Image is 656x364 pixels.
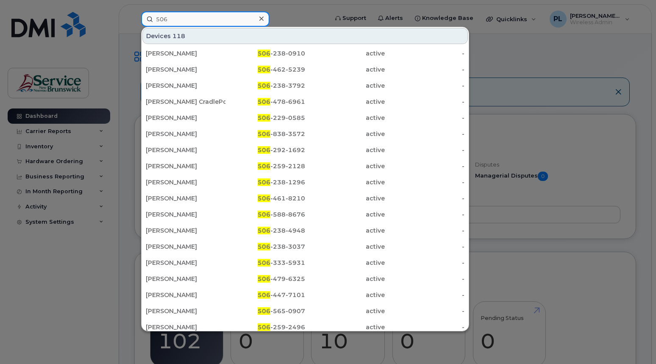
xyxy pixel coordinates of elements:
[258,130,270,138] span: 506
[385,210,464,219] div: -
[225,291,305,299] div: -447-7101
[225,81,305,90] div: -238-3792
[142,223,468,238] a: [PERSON_NAME]506-238-4948active-
[142,239,468,254] a: [PERSON_NAME]506-238-3037active-
[385,258,464,267] div: -
[385,275,464,283] div: -
[258,82,270,89] span: 506
[305,146,385,154] div: active
[146,258,225,267] div: [PERSON_NAME]
[225,65,305,74] div: -462-5239
[146,97,225,106] div: [PERSON_NAME] CradlePoint LTE1
[258,162,270,170] span: 506
[142,94,468,109] a: [PERSON_NAME] CradlePoint LTE1506-478-6961active-
[305,291,385,299] div: active
[305,194,385,203] div: active
[146,242,225,251] div: [PERSON_NAME]
[305,178,385,186] div: active
[385,323,464,331] div: -
[146,65,225,74] div: [PERSON_NAME]
[225,146,305,154] div: -292-1692
[225,49,305,58] div: -238-0910
[258,307,270,315] span: 506
[146,194,225,203] div: [PERSON_NAME]
[305,226,385,235] div: active
[258,178,270,186] span: 506
[146,81,225,90] div: [PERSON_NAME]
[305,258,385,267] div: active
[385,146,464,154] div: -
[146,178,225,186] div: [PERSON_NAME]
[385,162,464,170] div: -
[305,242,385,251] div: active
[146,291,225,299] div: [PERSON_NAME]
[258,243,270,250] span: 506
[385,65,464,74] div: -
[305,162,385,170] div: active
[385,49,464,58] div: -
[305,210,385,219] div: active
[142,303,468,319] a: [PERSON_NAME]506-565-0907active-
[142,287,468,303] a: [PERSON_NAME]506-447-7101active-
[305,65,385,74] div: active
[225,307,305,315] div: -565-0907
[142,158,468,174] a: [PERSON_NAME]506-259-2128active-
[142,255,468,270] a: [PERSON_NAME]506-333-5931active-
[385,114,464,122] div: -
[146,307,225,315] div: [PERSON_NAME]
[305,275,385,283] div: active
[258,323,270,331] span: 506
[146,226,225,235] div: [PERSON_NAME]
[385,291,464,299] div: -
[258,66,270,73] span: 506
[146,130,225,138] div: [PERSON_NAME]
[146,210,225,219] div: [PERSON_NAME]
[225,226,305,235] div: -238-4948
[258,291,270,299] span: 506
[146,49,225,58] div: [PERSON_NAME]
[146,275,225,283] div: [PERSON_NAME]
[305,97,385,106] div: active
[142,126,468,142] a: [PERSON_NAME]506-838-3572active-
[225,162,305,170] div: -259-2128
[305,49,385,58] div: active
[142,207,468,222] a: [PERSON_NAME]506-588-8676active-
[142,62,468,77] a: [PERSON_NAME]506-462-5239active-
[146,146,225,154] div: [PERSON_NAME]
[142,110,468,125] a: [PERSON_NAME]506-229-0585active-
[172,32,185,40] span: 118
[142,191,468,206] a: [PERSON_NAME]506-461-8210active-
[385,97,464,106] div: -
[225,210,305,219] div: -588-8676
[258,146,270,154] span: 506
[305,323,385,331] div: active
[142,46,468,61] a: [PERSON_NAME]506-238-0910active-
[225,275,305,283] div: -479-6325
[146,114,225,122] div: [PERSON_NAME]
[142,271,468,286] a: [PERSON_NAME]506-479-6325active-
[142,78,468,93] a: [PERSON_NAME]506-238-3792active-
[305,130,385,138] div: active
[225,114,305,122] div: -229-0585
[385,178,464,186] div: -
[258,114,270,122] span: 506
[385,194,464,203] div: -
[305,81,385,90] div: active
[225,97,305,106] div: -478-6961
[225,194,305,203] div: -461-8210
[258,227,270,234] span: 506
[225,242,305,251] div: -238-3037
[142,142,468,158] a: [PERSON_NAME]506-292-1692active-
[258,50,270,57] span: 506
[258,259,270,267] span: 506
[305,307,385,315] div: active
[258,275,270,283] span: 506
[225,258,305,267] div: -333-5931
[142,28,468,44] div: Devices
[385,226,464,235] div: -
[385,130,464,138] div: -
[225,130,305,138] div: -838-3572
[146,162,225,170] div: [PERSON_NAME]
[142,320,468,335] a: [PERSON_NAME]506-259-2496active-
[225,178,305,186] div: -238-1296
